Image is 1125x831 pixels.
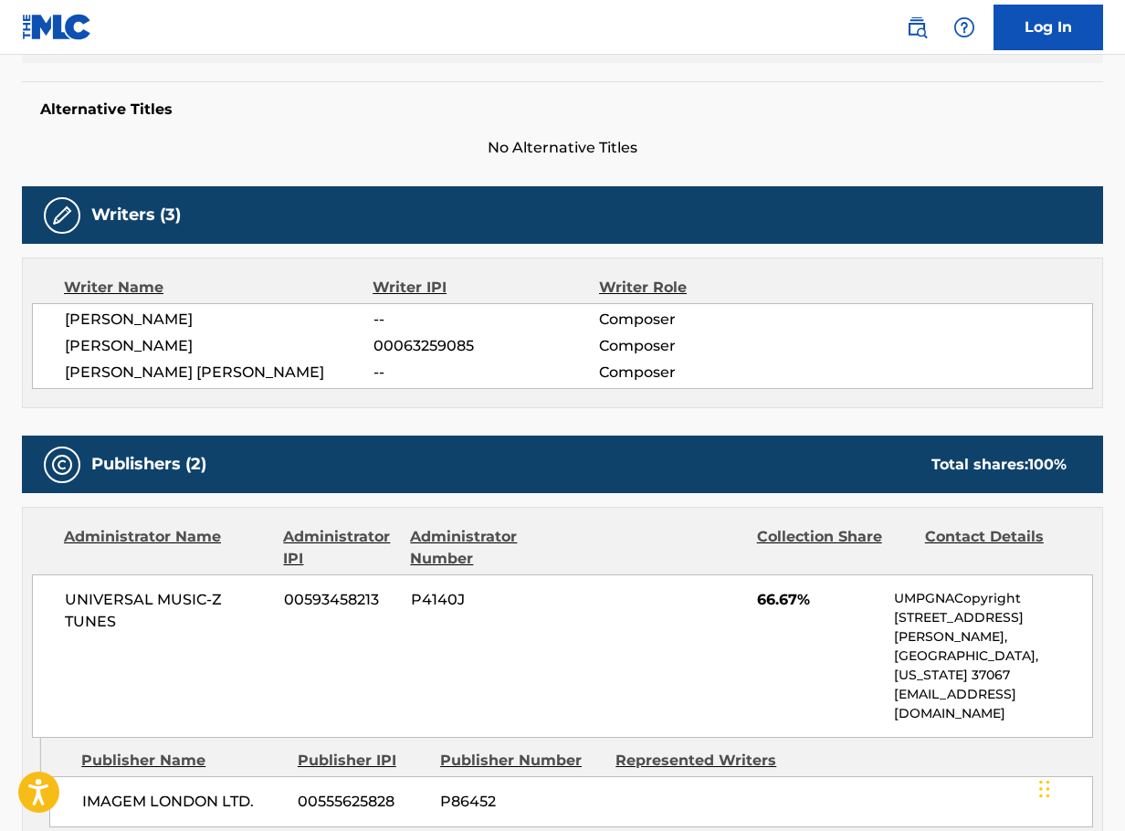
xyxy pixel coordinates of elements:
[64,526,269,570] div: Administrator Name
[40,100,1085,119] h5: Alternative Titles
[1039,762,1050,816] div: Drag
[953,16,975,38] img: help
[1028,456,1067,473] span: 100 %
[994,5,1103,50] a: Log In
[51,454,73,476] img: Publishers
[373,335,600,357] span: 00063259085
[411,589,565,611] span: P4140J
[599,277,804,299] div: Writer Role
[81,750,284,772] div: Publisher Name
[298,791,426,813] span: 00555625828
[65,309,373,331] span: [PERSON_NAME]
[65,335,373,357] span: [PERSON_NAME]
[599,362,804,384] span: Composer
[22,14,92,40] img: MLC Logo
[615,750,777,772] div: Represented Writers
[22,137,1103,159] span: No Alternative Titles
[894,647,1093,685] p: [GEOGRAPHIC_DATA], [US_STATE] 37067
[906,16,928,38] img: search
[599,335,804,357] span: Composer
[373,277,599,299] div: Writer IPI
[894,685,1093,723] p: [EMAIL_ADDRESS][DOMAIN_NAME]
[283,526,396,570] div: Administrator IPI
[410,526,564,570] div: Administrator Number
[894,608,1093,647] p: [STREET_ADDRESS][PERSON_NAME],
[65,589,270,633] span: UNIVERSAL MUSIC-Z TUNES
[946,9,983,46] div: Help
[91,454,206,475] h5: Publishers (2)
[899,9,935,46] a: Public Search
[91,205,181,226] h5: Writers (3)
[284,589,397,611] span: 00593458213
[599,309,804,331] span: Composer
[440,791,602,813] span: P86452
[82,791,284,813] span: IMAGEM LONDON LTD.
[298,750,426,772] div: Publisher IPI
[51,205,73,226] img: Writers
[1034,743,1125,831] iframe: Chat Widget
[925,526,1079,570] div: Contact Details
[931,454,1067,476] div: Total shares:
[373,362,600,384] span: --
[373,309,600,331] span: --
[894,589,1093,608] p: UMPGNACopyright
[440,750,602,772] div: Publisher Number
[64,277,373,299] div: Writer Name
[65,362,373,384] span: [PERSON_NAME] [PERSON_NAME]
[757,589,880,611] span: 66.67%
[757,526,911,570] div: Collection Share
